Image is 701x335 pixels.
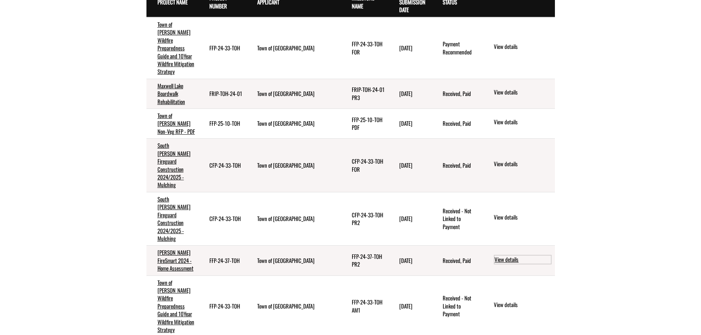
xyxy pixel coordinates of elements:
[399,89,413,97] time: [DATE]
[341,109,388,139] td: FFP-25-10-TOH PDF
[482,109,555,139] td: action menu
[388,139,432,192] td: 4/30/2025
[146,17,198,79] td: Town of Hinton Wildfire Preparedness Guide and 10Year Wildfire Mitigation Strategy
[341,79,388,108] td: FRIP-TOH-24-01 PR3
[494,301,552,310] a: View details
[432,17,482,79] td: Payment Recommended
[157,195,191,242] a: South [PERSON_NAME] Fireguard Construction 2024/2025 - Mulching
[388,192,432,246] td: 3/31/2025
[482,17,555,79] td: action menu
[432,192,482,246] td: Received - Not Linked to Payment
[146,79,198,108] td: Maxwell Lake Boardwalk Rehabilitation
[494,160,552,169] a: View details
[146,246,198,275] td: Hinton FireSmart 2024 - Home Assessment
[399,119,413,127] time: [DATE]
[482,79,555,108] td: action menu
[246,192,341,246] td: Town of Hinton
[146,109,198,139] td: Town of Hinton Non-Veg RFP - PDF
[198,246,247,275] td: FFP-24-37-TOH
[198,17,247,79] td: FFP-24-33-TOH
[494,43,552,51] a: View details
[246,17,341,79] td: Town of Hinton
[246,109,341,139] td: Town of Hinton
[341,246,388,275] td: FFP-24-37-TOH PR2
[432,246,482,275] td: Received, Paid
[388,79,432,108] td: 5/15/2025
[246,246,341,275] td: Town of Hinton
[388,17,432,79] td: 8/30/2025
[157,278,194,334] a: Town of [PERSON_NAME] Wildfire Preparedness Guide and 10Year Wildfire Mitigation Strategy
[482,192,555,246] td: action menu
[399,256,413,264] time: [DATE]
[482,246,555,275] td: action menu
[157,141,191,189] a: South [PERSON_NAME] Fireguard Construction 2024/2025 - Mulching
[482,139,555,192] td: action menu
[146,139,198,192] td: South Hinton Fireguard Construction 2024/2025 - Mulching
[494,88,552,97] a: View details
[494,213,552,222] a: View details
[494,118,552,127] a: View details
[432,109,482,139] td: Received, Paid
[388,246,432,275] td: 3/30/2025
[399,302,413,310] time: [DATE]
[198,79,247,108] td: FRIP-TOH-24-01
[198,139,247,192] td: CFP-24-33-TOH
[157,82,185,106] a: Maxwell Lake Boardwalk Rehabilitation
[494,255,552,264] a: View details
[432,139,482,192] td: Received, Paid
[399,214,413,222] time: [DATE]
[157,248,194,272] a: [PERSON_NAME] FireSmart 2024 - Home Assessment
[341,17,388,79] td: FFP-24-33-TOH FOR
[388,109,432,139] td: 5/6/2025
[246,139,341,192] td: Town of Hinton
[246,79,341,108] td: Town of Hinton
[399,44,413,52] time: [DATE]
[157,20,194,76] a: Town of [PERSON_NAME] Wildfire Preparedness Guide and 10Year Wildfire Mitigation Strategy
[341,139,388,192] td: CFP-24-33-TOH FOR
[198,109,247,139] td: FFP-25-10-TOH
[341,192,388,246] td: CFP-24-33-TOH PR2
[157,111,195,135] a: Town of [PERSON_NAME] Non-Veg RFP - PDF
[399,161,413,169] time: [DATE]
[432,79,482,108] td: Received, Paid
[198,192,247,246] td: CFP-24-33-TOH
[146,192,198,246] td: South Hinton Fireguard Construction 2024/2025 - Mulching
